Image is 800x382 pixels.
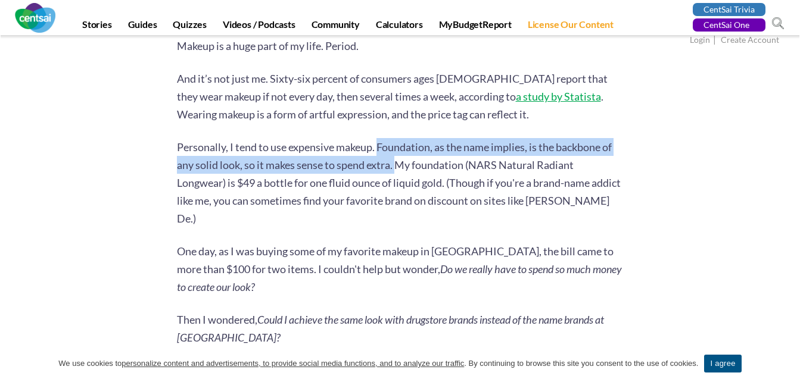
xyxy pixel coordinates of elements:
u: personalize content and advertisements, to provide social media functions, and to analyze our tra... [122,359,464,368]
a: CentSai Trivia [693,3,765,16]
p: One day, as I was buying some of my favorite makeup in [GEOGRAPHIC_DATA], the bill came to more t... [177,242,624,296]
a: Stories [75,18,119,35]
a: Create Account [721,35,779,47]
em: Do we really have to spend so much money to create our look? [177,262,622,293]
img: CentSai [15,3,55,33]
a: Guides [121,18,164,35]
a: Community [304,18,367,35]
p: Personally, I tend to use expensive makeup. Foundation, as the name implies, is the backbone of a... [177,138,624,227]
span: | [712,33,719,47]
a: a study by Statista [516,90,601,103]
span: We use cookies to . By continuing to browse this site you consent to the use of cookies. [58,358,698,370]
a: Quizzes [166,18,214,35]
a: License Our Content [521,18,621,35]
a: Calculators [369,18,430,35]
a: Login [690,35,710,47]
p: And it’s not just me. Sixty-six percent of consumers ages [DEMOGRAPHIC_DATA] report that they wea... [177,70,624,123]
a: I agree [704,355,741,372]
a: I agree [779,358,791,370]
a: Videos / Podcasts [216,18,303,35]
em: Could I achieve the same look with drugstore brands instead of the name brands at [GEOGRAPHIC_DATA]? [177,313,604,344]
a: MyBudgetReport [432,18,519,35]
a: CentSai One [693,18,765,32]
p: Then I wondered, [177,311,624,346]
